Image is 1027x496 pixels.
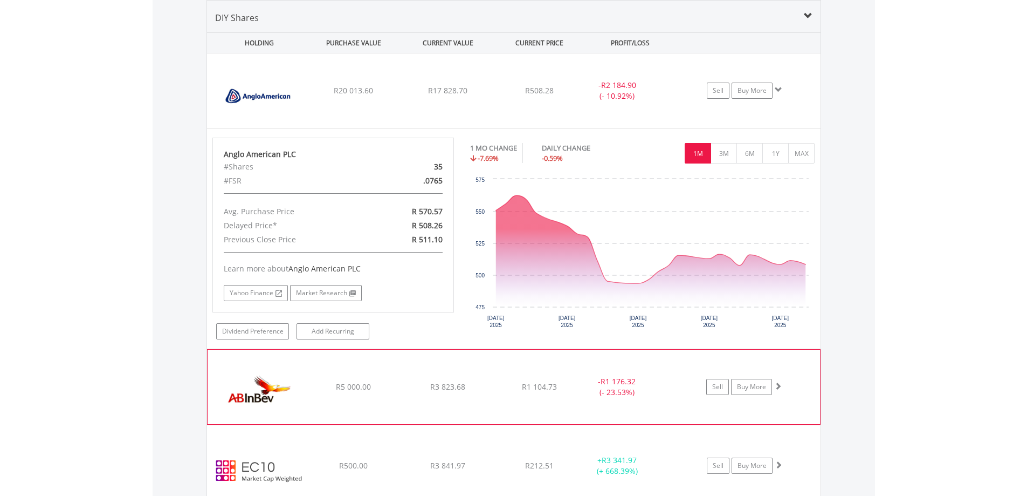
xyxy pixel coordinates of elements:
text: [DATE] 2025 [559,315,576,328]
span: R 508.26 [412,220,443,230]
span: Anglo American PLC [288,263,361,274]
span: R500.00 [339,460,368,471]
div: - (- 23.53%) [576,376,657,398]
a: Yahoo Finance [224,285,288,301]
span: R212.51 [525,460,554,471]
text: 500 [475,273,485,278]
div: CURRENT PRICE [496,33,582,53]
span: R2 184.90 [601,80,636,90]
text: 475 [475,304,485,310]
text: [DATE] 2025 [771,315,789,328]
span: R 570.57 [412,206,443,216]
span: R3 341.97 [602,455,637,465]
div: #Shares [216,160,373,174]
span: R1 176.32 [601,376,636,386]
a: Buy More [731,379,772,395]
button: 3M [711,143,737,164]
div: Anglo American PLC [224,149,443,160]
span: R1 104.73 [522,382,557,392]
div: .0765 [372,174,450,188]
span: R 511.10 [412,234,443,244]
a: Buy More [732,83,773,99]
button: 6M [736,143,763,164]
text: [DATE] 2025 [630,315,647,328]
span: R3 823.68 [430,382,465,392]
span: R3 841.97 [430,460,465,471]
a: Buy More [732,458,773,474]
div: Delayed Price* [216,219,373,233]
span: DIY Shares [215,12,259,24]
a: Sell [707,83,729,99]
text: 525 [475,241,485,247]
span: R20 013.60 [334,85,373,96]
a: Dividend Preference [216,323,289,339]
div: #FSR [216,174,373,188]
text: 550 [475,209,485,215]
div: HOLDING [208,33,306,53]
div: Chart. Highcharts interactive chart. [470,174,815,336]
a: Market Research [290,285,362,301]
div: + (+ 668.39%) [577,455,658,477]
span: -0.59% [542,153,563,163]
a: Sell [706,379,729,395]
button: MAX [788,143,815,164]
div: DAILY CHANGE [542,143,628,153]
span: R17 828.70 [428,85,467,96]
text: [DATE] 2025 [700,315,718,328]
div: 1 MO CHANGE [470,143,517,153]
div: PURCHASE VALUE [308,33,400,53]
svg: Interactive chart [470,174,814,336]
span: -7.69% [478,153,499,163]
button: 1Y [762,143,789,164]
img: EQU.ZA.AGL.png [212,67,305,125]
span: R508.28 [525,85,554,96]
div: CURRENT VALUE [402,33,494,53]
img: EQU.ZA.ANH.png [213,363,306,422]
div: Previous Close Price [216,233,373,247]
div: 35 [372,160,450,174]
div: Avg. Purchase Price [216,205,373,219]
div: PROFIT/LOSS [584,33,677,53]
a: Sell [707,458,729,474]
a: Add Recurring [297,323,369,339]
div: Learn more about [224,263,443,274]
text: [DATE] 2025 [487,315,505,328]
div: - (- 10.92%) [577,80,658,101]
text: 575 [475,177,485,183]
button: 1M [685,143,711,164]
span: R5 000.00 [336,382,371,392]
